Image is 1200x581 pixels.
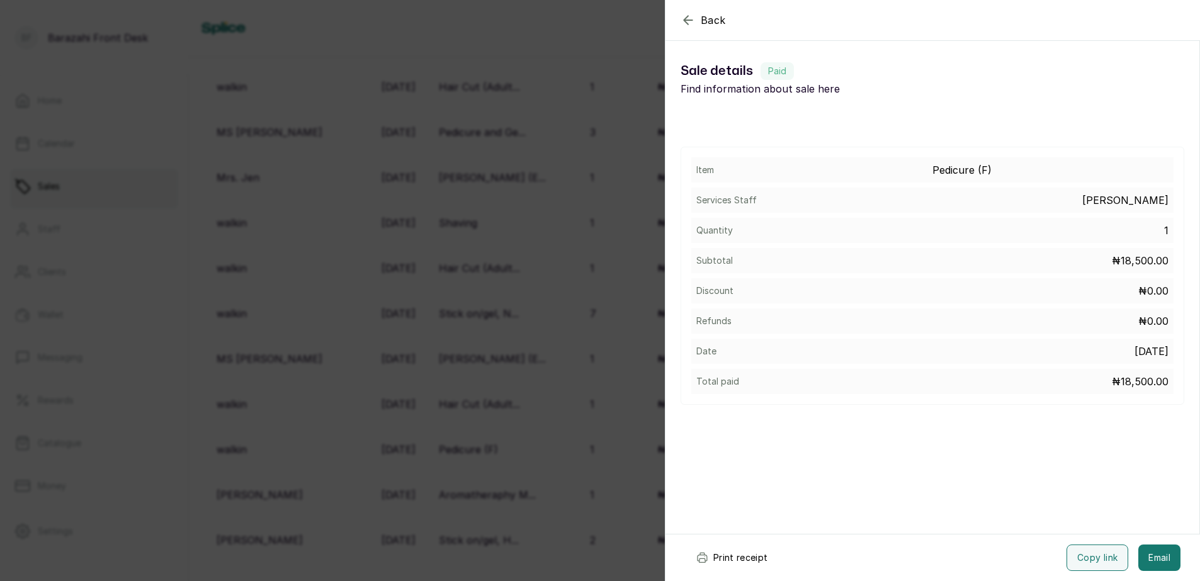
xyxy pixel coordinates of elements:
[696,345,716,358] p: Date
[696,285,733,297] p: Discount
[696,164,714,176] p: Item
[701,13,726,28] span: Back
[1138,313,1169,329] p: ₦0.00
[686,544,778,571] button: Print receipt
[1112,253,1169,268] p: ₦18,500.00
[1082,193,1169,208] p: [PERSON_NAME]
[681,81,932,96] p: Find information about sale here
[696,315,732,327] p: Refunds
[696,194,757,206] p: Services Staff
[696,254,733,267] p: Subtotal
[1112,374,1169,389] p: ₦18,500.00
[681,61,932,81] h1: Sale details
[1138,283,1169,298] p: ₦0.00
[1067,544,1128,571] button: Copy link
[1164,223,1169,238] p: 1
[761,62,794,80] label: Paid
[932,162,1169,178] p: Pedicure (F)
[696,375,739,388] p: Total paid
[1138,544,1180,571] button: Email
[696,224,733,237] p: Quantity
[1135,344,1169,359] p: [DATE]
[681,13,726,28] button: Back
